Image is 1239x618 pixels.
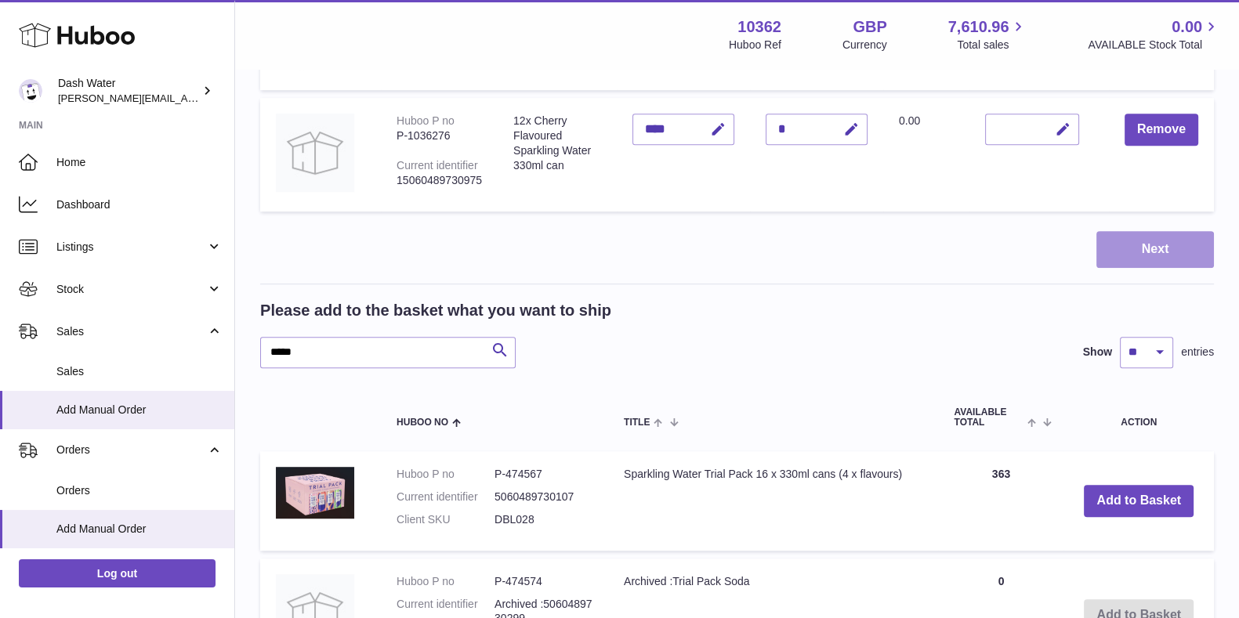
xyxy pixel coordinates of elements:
div: P-1036276 [397,128,482,143]
span: Sales [56,324,206,339]
div: Huboo Ref [729,38,781,52]
dt: Huboo P no [397,467,495,482]
span: 0.00 [1172,16,1202,38]
span: Orders [56,443,206,457]
strong: 10362 [737,16,781,38]
dd: P-474574 [495,574,592,589]
a: Log out [19,559,216,587]
span: AVAILABLE Total [954,407,1023,428]
label: Show [1083,345,1112,360]
span: 0.00 [899,114,920,127]
span: 7,610.96 [948,16,1009,38]
span: Total sales [957,38,1027,52]
span: Add Manual Order [56,522,223,537]
a: 0.00 AVAILABLE Stock Total [1088,16,1220,52]
button: Remove [1125,114,1198,146]
span: [PERSON_NAME][EMAIL_ADDRESS][DOMAIN_NAME] [58,92,314,104]
td: 363 [938,451,1063,551]
img: james@dash-water.com [19,79,42,103]
div: 15060489730975 [397,173,482,188]
h2: Please add to the basket what you want to ship [260,300,611,321]
td: 12x Cherry Flavoured Sparkling Water 330ml can [498,98,617,211]
dt: Current identifier [397,490,495,504]
span: Home [56,155,223,170]
img: Sparkling Water Trial Pack 16 x 330ml cans (4 x flavours) [276,467,354,519]
span: Listings [56,240,206,255]
span: Add Manual Order [56,403,223,417]
dt: Client SKU [397,512,495,527]
dd: P-474567 [495,467,592,482]
span: Dashboard [56,197,223,212]
dt: Huboo P no [397,574,495,589]
div: Huboo P no [397,114,455,127]
dd: DBL028 [495,512,592,527]
dd: 5060489730107 [495,490,592,504]
div: Dash Water [58,76,199,106]
div: Currency [842,38,887,52]
span: Stock [56,282,206,297]
img: 12x Cherry Flavoured Sparkling Water 330ml can [276,114,354,192]
button: Add to Basket [1084,485,1194,517]
th: Action [1063,392,1214,443]
span: Title [624,417,650,428]
span: Sales [56,364,223,379]
span: Huboo no [397,417,448,428]
span: AVAILABLE Stock Total [1088,38,1220,52]
span: Orders [56,483,223,498]
div: Current identifier [397,159,478,172]
span: entries [1181,345,1214,360]
a: 7,610.96 Total sales [948,16,1027,52]
td: Sparkling Water Trial Pack 16 x 330ml cans (4 x flavours) [608,451,938,551]
strong: GBP [853,16,886,38]
button: Next [1096,231,1214,268]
